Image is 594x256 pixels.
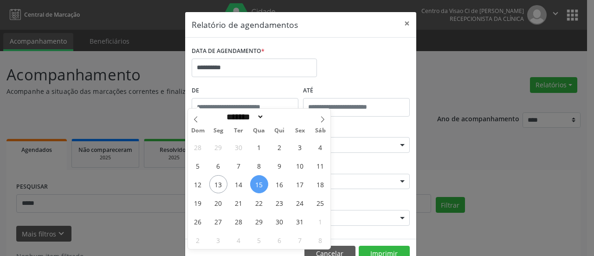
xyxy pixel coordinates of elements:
[290,128,310,134] span: Sex
[189,231,207,249] span: Novembro 2, 2025
[209,157,227,175] span: Outubro 6, 2025
[209,175,227,193] span: Outubro 13, 2025
[303,84,410,98] label: ATÉ
[250,194,268,212] span: Outubro 22, 2025
[209,231,227,249] span: Novembro 3, 2025
[192,84,298,98] label: De
[230,157,248,175] span: Outubro 7, 2025
[209,212,227,230] span: Outubro 27, 2025
[291,231,309,249] span: Novembro 7, 2025
[230,212,248,230] span: Outubro 28, 2025
[189,175,207,193] span: Outubro 12, 2025
[271,212,289,230] span: Outubro 30, 2025
[189,212,207,230] span: Outubro 26, 2025
[271,194,289,212] span: Outubro 23, 2025
[250,231,268,249] span: Novembro 5, 2025
[271,175,289,193] span: Outubro 16, 2025
[209,138,227,156] span: Setembro 29, 2025
[250,138,268,156] span: Outubro 1, 2025
[192,19,298,31] h5: Relatório de agendamentos
[249,128,269,134] span: Qua
[250,212,268,230] span: Outubro 29, 2025
[311,175,329,193] span: Outubro 18, 2025
[291,138,309,156] span: Outubro 3, 2025
[291,157,309,175] span: Outubro 10, 2025
[250,157,268,175] span: Outubro 8, 2025
[189,138,207,156] span: Setembro 28, 2025
[250,175,268,193] span: Outubro 15, 2025
[310,128,330,134] span: Sáb
[264,112,295,122] input: Year
[228,128,249,134] span: Ter
[311,157,329,175] span: Outubro 11, 2025
[208,128,228,134] span: Seg
[224,112,265,122] select: Month
[230,175,248,193] span: Outubro 14, 2025
[311,138,329,156] span: Outubro 4, 2025
[209,194,227,212] span: Outubro 20, 2025
[188,128,208,134] span: Dom
[230,231,248,249] span: Novembro 4, 2025
[311,194,329,212] span: Outubro 25, 2025
[291,212,309,230] span: Outubro 31, 2025
[271,157,289,175] span: Outubro 9, 2025
[189,157,207,175] span: Outubro 5, 2025
[230,194,248,212] span: Outubro 21, 2025
[291,175,309,193] span: Outubro 17, 2025
[269,128,290,134] span: Qui
[271,231,289,249] span: Novembro 6, 2025
[291,194,309,212] span: Outubro 24, 2025
[311,212,329,230] span: Novembro 1, 2025
[398,12,416,35] button: Close
[192,44,265,59] label: DATA DE AGENDAMENTO
[230,138,248,156] span: Setembro 30, 2025
[189,194,207,212] span: Outubro 19, 2025
[311,231,329,249] span: Novembro 8, 2025
[271,138,289,156] span: Outubro 2, 2025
